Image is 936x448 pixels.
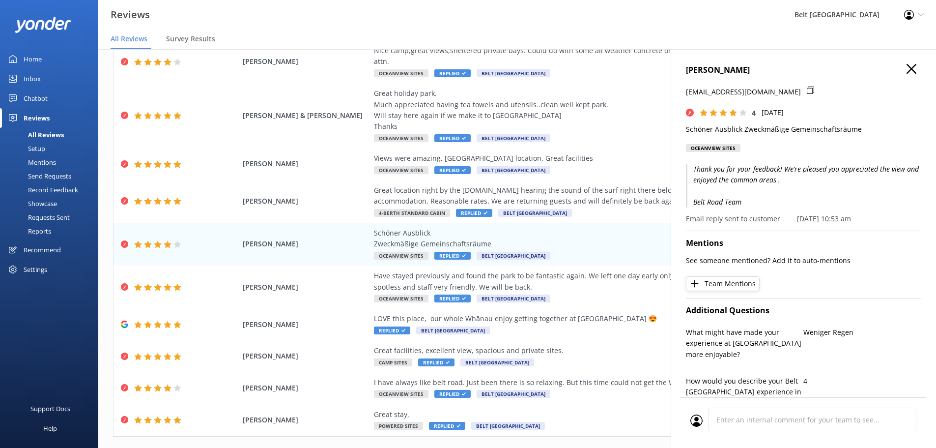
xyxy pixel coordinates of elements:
[6,224,51,238] div: Reports
[762,107,784,118] p: [DATE]
[111,7,150,23] h3: Reviews
[477,166,550,174] span: Belt [GEOGRAPHIC_DATA]
[6,210,70,224] div: Requests Sent
[374,153,821,164] div: Views were amazing, [GEOGRAPHIC_DATA] location. Great facilities
[374,228,821,250] div: Schöner Ausblick Zweckmäßige Gemeinschaftsräume
[6,183,98,197] a: Record Feedback
[243,319,369,330] span: [PERSON_NAME]
[374,422,423,430] span: Powered Sites
[429,422,465,430] span: Replied
[111,34,147,44] span: All Reviews
[6,224,98,238] a: Reports
[6,155,98,169] a: Mentions
[686,124,921,135] p: Schöner Ausblick Zweckmäßige Gemeinschaftsräume
[418,358,454,366] span: Replied
[374,45,821,67] div: Nice camp,great views,sheltered private bays. Could do with some all weather concrete or gravel p...
[907,64,916,75] button: Close
[477,295,550,302] span: Belt [GEOGRAPHIC_DATA]
[686,276,760,291] button: Team Mentions
[374,134,428,142] span: Oceanview Sites
[24,49,42,69] div: Home
[374,358,412,366] span: Camp Sites
[24,108,50,128] div: Reviews
[6,155,56,169] div: Mentions
[686,144,740,152] div: Oceanview Sites
[434,252,471,260] span: Replied
[374,252,428,260] span: Oceanview Sites
[243,351,369,361] span: [PERSON_NAME]
[797,213,851,224] p: [DATE] 10:53 am
[374,409,821,420] div: Great stay,
[434,69,471,77] span: Replied
[243,383,369,393] span: [PERSON_NAME]
[498,209,572,217] span: Belt [GEOGRAPHIC_DATA]
[374,185,821,207] div: Great location right by the [DOMAIN_NAME] hearing the sound of the surf right there below us. Fri...
[374,166,428,174] span: Oceanview Sites
[434,390,471,398] span: Replied
[752,108,756,118] span: 4
[6,128,64,142] div: All Reviews
[6,197,98,210] a: Showcase
[374,270,821,293] div: Have stayed previously and found the park to be fantastic again. We left one day early only due t...
[686,327,804,360] p: What might have made your experience at [GEOGRAPHIC_DATA] more enjoyable?
[686,255,921,266] p: See someone mentioned? Add it to auto-mentions
[477,390,550,398] span: Belt [GEOGRAPHIC_DATA]
[243,196,369,207] span: [PERSON_NAME]
[434,134,471,142] span: Replied
[374,313,821,324] div: LOVE this place, our whole Whānau enjoy getting together at [GEOGRAPHIC_DATA] 😍
[30,399,70,418] div: Support Docs
[243,239,369,249] span: [PERSON_NAME]
[374,88,821,132] div: Great holiday park. Much appreciated having tea towels and utensils..clean well kept park. Will s...
[477,134,550,142] span: Belt [GEOGRAPHIC_DATA]
[471,422,545,430] span: Belt [GEOGRAPHIC_DATA]
[374,69,428,77] span: Oceanview Sites
[686,213,780,224] p: Email reply sent to customer
[416,327,490,334] span: Belt [GEOGRAPHIC_DATA]
[374,390,428,398] span: Oceanview Sites
[243,282,369,293] span: [PERSON_NAME]
[24,69,41,89] div: Inbox
[460,358,534,366] span: Belt [GEOGRAPHIC_DATA]
[686,164,921,208] p: Thank you for your feedback! We’re pleased you appreciated the view and enjoyed the common areas ...
[243,56,369,67] span: [PERSON_NAME]
[24,240,61,260] div: Recommend
[477,69,550,77] span: Belt [GEOGRAPHIC_DATA]
[6,183,78,197] div: Record Feedback
[686,304,921,317] h4: Additional Questions
[6,169,98,183] a: Send Requests
[804,327,922,338] p: Weniger Regen
[374,209,450,217] span: 4-Berth Standard Cabin
[374,345,821,356] div: Great facilities, excellent view, spacious and private sites.
[24,89,48,108] div: Chatbot
[6,210,98,224] a: Requests Sent
[804,376,922,387] p: 4
[6,169,71,183] div: Send Requests
[374,295,428,302] span: Oceanview Sites
[6,142,98,155] a: Setup
[434,166,471,174] span: Replied
[243,158,369,169] span: [PERSON_NAME]
[690,415,703,427] img: user_profile.svg
[374,377,821,388] div: I have always like belt road. Just been there is so relaxing. But this time could not get the Wi-...
[243,415,369,425] span: [PERSON_NAME]
[686,376,804,409] p: How would you describe your Belt [GEOGRAPHIC_DATA] experience in terms of value for money?
[24,260,47,279] div: Settings
[243,110,369,121] span: [PERSON_NAME] & [PERSON_NAME]
[6,142,45,155] div: Setup
[477,252,550,260] span: Belt [GEOGRAPHIC_DATA]
[166,34,215,44] span: Survey Results
[6,128,98,142] a: All Reviews
[15,17,71,33] img: yonder-white-logo.png
[434,295,471,302] span: Replied
[6,197,57,210] div: Showcase
[43,418,57,438] div: Help
[374,327,410,334] span: Replied
[686,237,921,250] h4: Mentions
[456,209,492,217] span: Replied
[686,64,921,77] h4: [PERSON_NAME]
[686,87,801,97] p: [EMAIL_ADDRESS][DOMAIN_NAME]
